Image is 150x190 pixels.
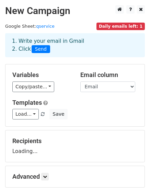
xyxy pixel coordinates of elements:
h5: Advanced [12,173,138,180]
a: Copy/paste... [12,81,54,92]
span: Daily emails left: 1 [96,23,145,30]
div: 1. Write your email in Gmail 2. Click [7,37,143,53]
h2: New Campaign [5,5,145,17]
a: Daily emails left: 1 [96,24,145,29]
small: Google Sheet: [5,24,55,29]
h5: Email column [80,71,138,79]
a: Load... [12,109,39,119]
h5: Variables [12,71,70,79]
a: Templates [12,99,42,106]
h5: Recipients [12,137,138,145]
span: Send [32,45,50,53]
button: Save [49,109,67,119]
a: qservice [36,24,55,29]
div: Loading... [12,137,138,155]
